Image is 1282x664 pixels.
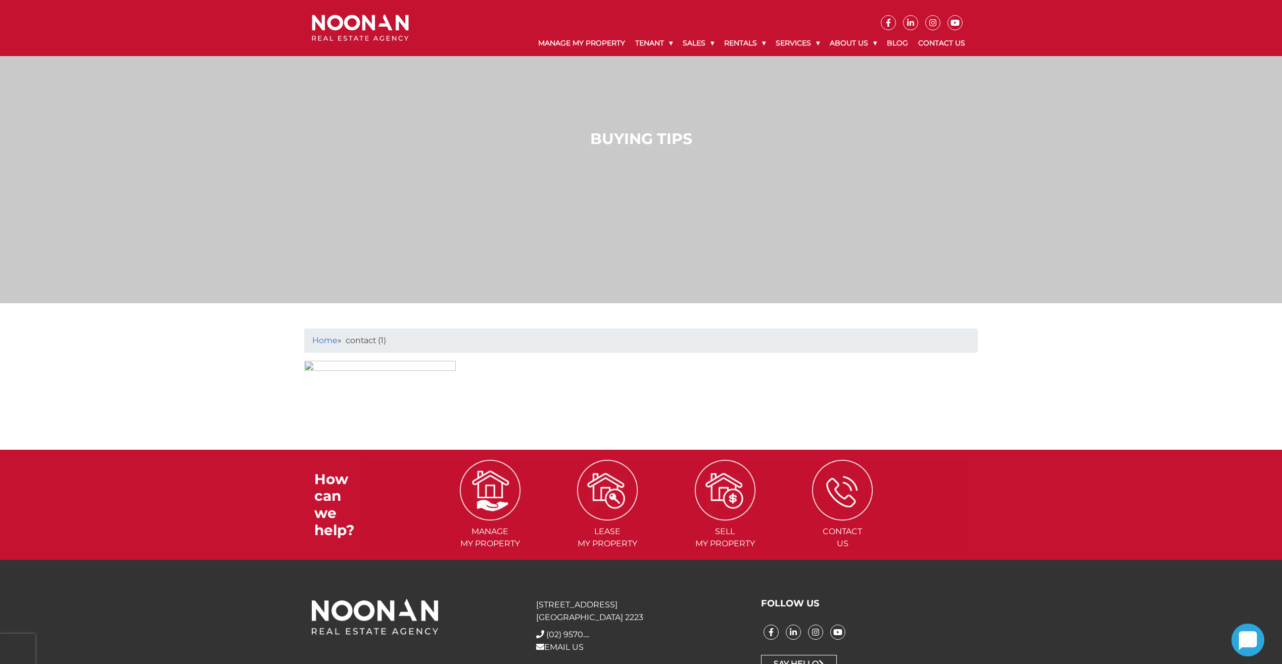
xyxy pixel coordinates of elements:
[312,15,409,41] img: Noonan Real Estate Agency
[719,30,771,56] a: Rentals
[913,30,970,56] a: Contact Us
[630,30,678,56] a: Tenant
[825,30,882,56] a: About Us
[546,630,589,639] a: Click to reveal phone number
[882,30,913,56] a: Blog
[460,460,520,520] img: ICONS
[304,328,978,353] div: » contact (1)
[678,30,719,56] a: Sales
[536,642,584,652] a: EMAIL US
[785,485,900,548] a: ContactUs
[432,526,548,550] span: Manage my Property
[812,460,873,520] img: ICONS
[761,598,970,609] h3: FOLLOW US
[312,335,338,347] a: Home
[785,526,900,550] span: Contact Us
[668,526,783,550] span: Sell my Property
[314,130,968,148] h1: Buying Tips
[550,485,666,548] a: Leasemy Property
[314,471,365,539] h3: How can we help?
[536,598,745,624] p: [STREET_ADDRESS] [GEOGRAPHIC_DATA] 2223
[771,30,825,56] a: Services
[668,485,783,548] a: Sellmy Property
[533,30,630,56] a: Manage My Property
[550,526,666,550] span: Lease my Property
[432,485,548,548] a: Managemy Property
[577,460,638,520] img: ICONS
[546,630,589,639] span: (02) 9570....
[695,460,755,520] img: ICONS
